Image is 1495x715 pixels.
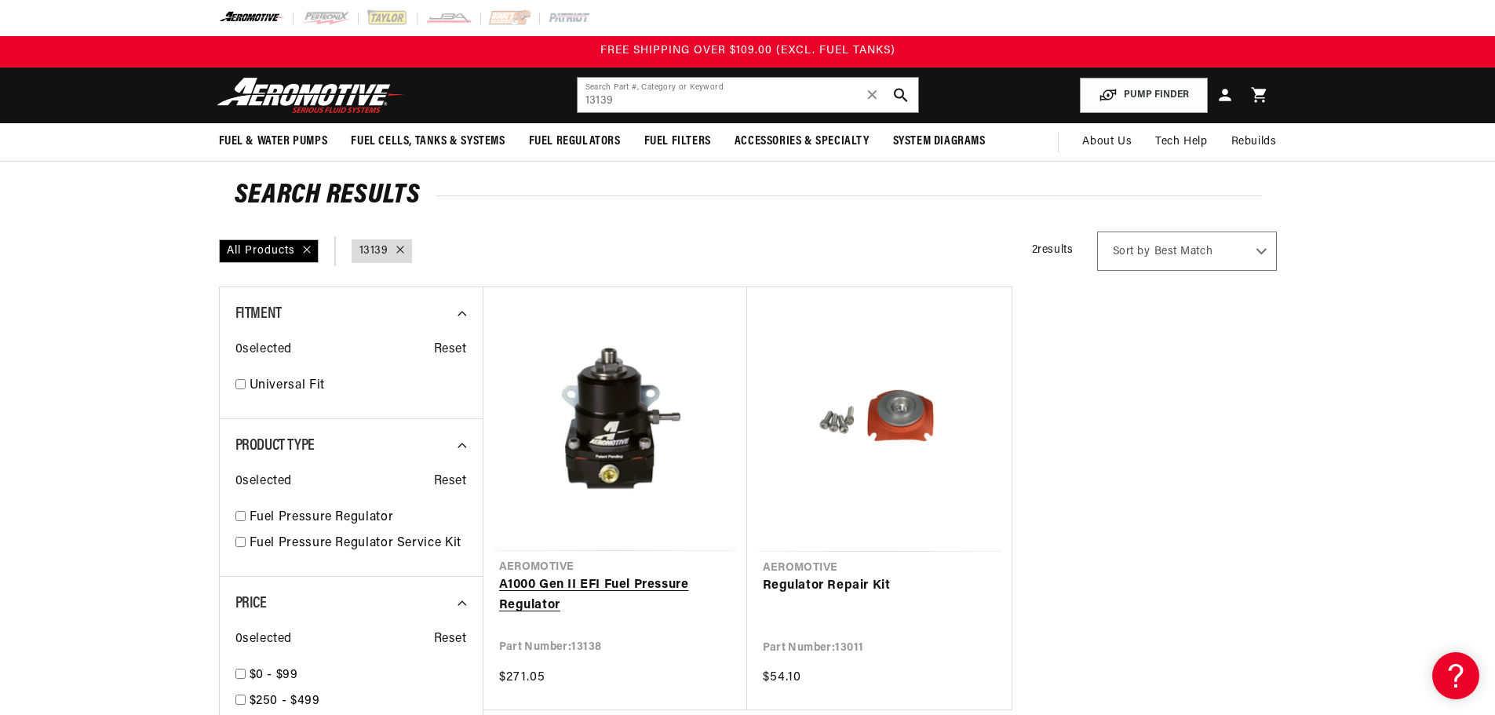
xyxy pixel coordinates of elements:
span: Fuel Cells, Tanks & Systems [351,133,505,150]
a: Fuel Pressure Regulator [250,508,467,528]
span: 0 selected [235,629,292,650]
summary: Fuel & Water Pumps [207,123,340,160]
button: PUMP FINDER [1080,78,1208,113]
a: Fuel Pressure Regulator Service Kit [250,534,467,554]
summary: Accessories & Specialty [723,123,881,160]
select: Sort by [1097,232,1277,271]
summary: System Diagrams [881,123,997,160]
span: Fuel & Water Pumps [219,133,328,150]
a: Regulator Repair Kit [763,576,996,596]
summary: Fuel Regulators [517,123,633,160]
span: About Us [1082,136,1132,148]
span: Rebuilds [1231,133,1277,151]
span: Accessories & Specialty [735,133,870,150]
input: Search by Part Number, Category or Keyword [578,78,918,112]
span: $250 - $499 [250,695,320,707]
a: Universal Fit [250,376,467,396]
span: Fuel Filters [644,133,711,150]
span: Reset [434,340,467,360]
span: System Diagrams [893,133,986,150]
span: $0 - $99 [250,669,298,681]
summary: Fuel Filters [633,123,723,160]
a: A1000 Gen II EFI Fuel Pressure Regulator [499,575,731,615]
span: FREE SHIPPING OVER $109.00 (EXCL. FUEL TANKS) [600,45,895,57]
span: Price [235,596,267,611]
summary: Tech Help [1143,123,1219,161]
span: ✕ [866,82,880,108]
span: 2 results [1032,244,1074,256]
summary: Fuel Cells, Tanks & Systems [339,123,516,160]
span: Fitment [235,306,282,322]
span: Reset [434,629,467,650]
span: Tech Help [1155,133,1207,151]
h2: Search Results [235,184,1261,209]
a: 13139 [359,243,388,260]
span: 0 selected [235,472,292,492]
span: Fuel Regulators [529,133,621,150]
summary: Rebuilds [1220,123,1289,161]
button: search button [884,78,918,112]
span: 0 selected [235,340,292,360]
span: Reset [434,472,467,492]
img: Aeromotive [213,77,409,114]
span: Product Type [235,438,315,454]
a: About Us [1070,123,1143,161]
div: All Products [219,239,319,263]
span: Sort by [1113,244,1150,260]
